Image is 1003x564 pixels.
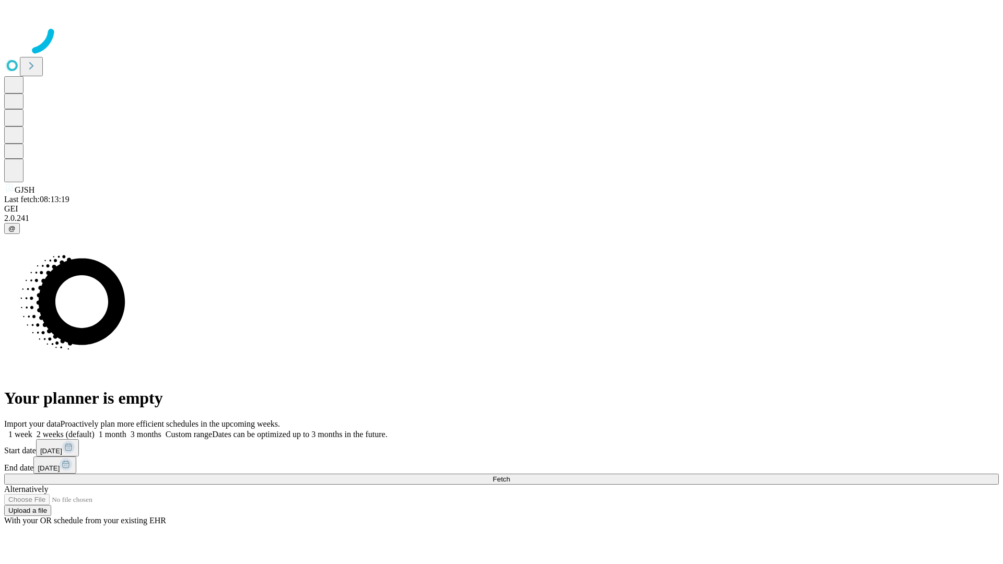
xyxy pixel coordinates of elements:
[4,456,999,474] div: End date
[4,516,166,525] span: With your OR schedule from your existing EHR
[166,430,212,439] span: Custom range
[131,430,161,439] span: 3 months
[4,195,69,204] span: Last fetch: 08:13:19
[212,430,387,439] span: Dates can be optimized up to 3 months in the future.
[4,505,51,516] button: Upload a file
[4,485,48,494] span: Alternatively
[15,185,34,194] span: GJSH
[4,419,61,428] span: Import your data
[37,430,95,439] span: 2 weeks (default)
[99,430,126,439] span: 1 month
[4,214,999,223] div: 2.0.241
[4,439,999,456] div: Start date
[4,474,999,485] button: Fetch
[4,204,999,214] div: GEI
[38,464,60,472] span: [DATE]
[493,475,510,483] span: Fetch
[61,419,280,428] span: Proactively plan more efficient schedules in the upcoming weeks.
[8,225,16,232] span: @
[8,430,32,439] span: 1 week
[4,223,20,234] button: @
[4,389,999,408] h1: Your planner is empty
[33,456,76,474] button: [DATE]
[40,447,62,455] span: [DATE]
[36,439,79,456] button: [DATE]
